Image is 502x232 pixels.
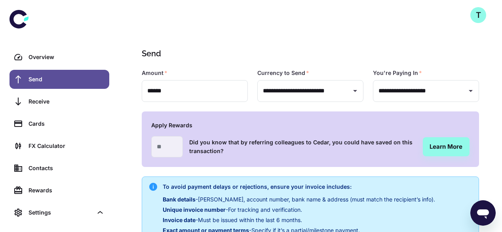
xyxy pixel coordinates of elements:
[163,217,196,223] span: Invoice date
[470,200,496,226] iframe: Button to launch messaging window
[465,85,476,96] button: Open
[151,121,470,130] h6: Apply Rewards
[163,206,226,213] span: Unique invoice number
[163,195,435,204] p: - [PERSON_NAME], account number, bank name & address (must match the recipient’s info).
[142,48,476,59] h1: Send
[423,137,470,156] a: Learn More
[10,181,109,200] a: Rewards
[10,114,109,133] a: Cards
[29,164,105,173] div: Contacts
[350,85,361,96] button: Open
[142,69,167,77] label: Amount
[163,205,435,214] p: - For tracking and verification.
[29,142,105,150] div: FX Calculator
[163,216,435,224] p: - Must be issued within the last 6 months.
[29,186,105,195] div: Rewards
[29,119,105,128] div: Cards
[163,196,196,203] span: Bank details
[29,75,105,84] div: Send
[10,203,109,222] div: Settings
[29,97,105,106] div: Receive
[29,208,93,217] div: Settings
[470,7,486,23] button: T
[189,138,416,155] h6: Did you know that by referring colleagues to Cedar, you could have saved on this transaction?
[10,136,109,155] a: FX Calculator
[10,70,109,89] a: Send
[10,48,109,67] a: Overview
[29,53,105,61] div: Overview
[373,69,422,77] label: You're Paying In
[163,182,435,191] h6: To avoid payment delays or rejections, ensure your invoice includes:
[257,69,309,77] label: Currency to Send
[10,159,109,178] a: Contacts
[10,92,109,111] a: Receive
